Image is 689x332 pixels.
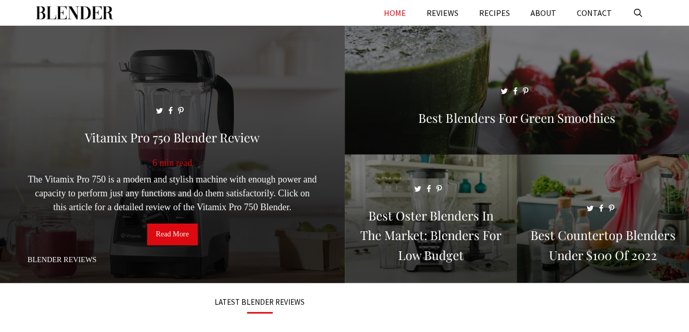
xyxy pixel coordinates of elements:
[517,270,689,281] a: Best Countertop Blenders Under $100 of 2022
[49,298,471,306] h3: LATEST BLENDER REVIEWS
[28,255,97,264] a: Blender Reviews
[345,270,517,281] a: Best Oster Blenders in the Market: Blenders for Low Budget
[147,224,198,245] a: Read More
